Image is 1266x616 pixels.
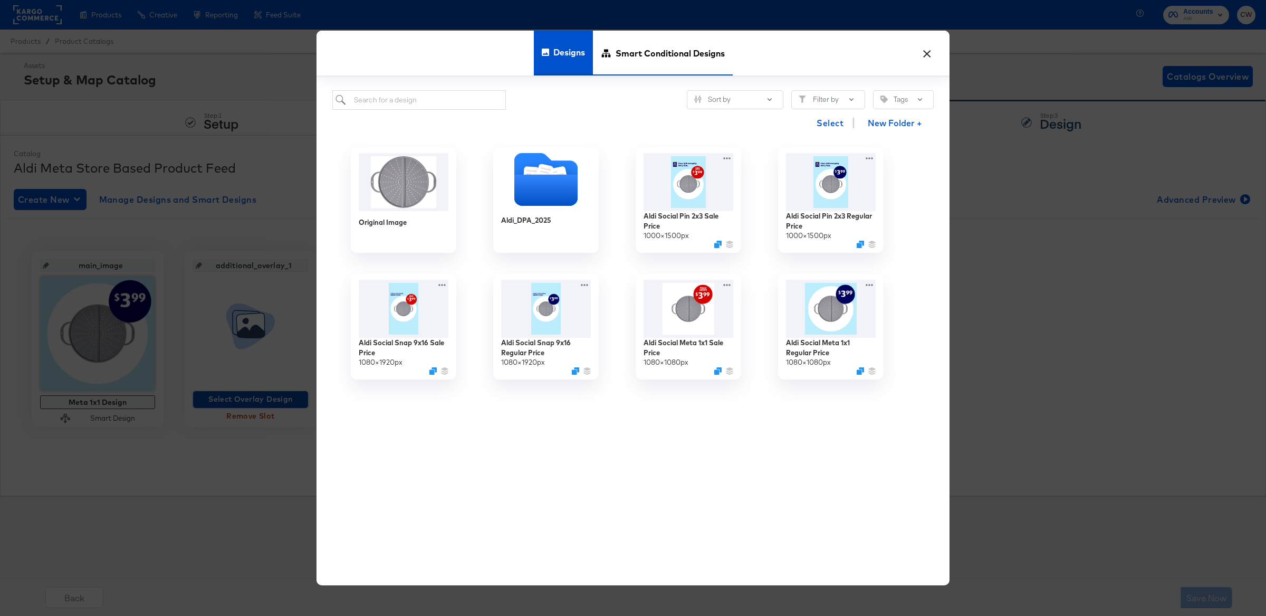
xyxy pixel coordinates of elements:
img: 0aZ4N4KMD2p9lWDNToyO1g.jpg [786,153,876,211]
button: TagTags [873,90,934,109]
img: mtXNO74T8LhH5FKIBPlJXA.jpg [359,280,448,338]
div: 1000 × 1500 px [786,231,831,241]
img: kyeRxaeGhj69eT7ZRCdcFg.jpg [644,153,733,211]
button: Select [812,112,848,134]
div: Aldi Social Meta 1x1 Sale Price1080×1080pxDuplicate [636,274,741,380]
svg: Sliders [694,96,702,103]
svg: Folder [493,153,599,206]
div: Original Image [351,147,456,253]
button: FilterFilter by [791,90,865,109]
div: Aldi Social Snap 9x16 Sale Price1080×1920pxDuplicate [351,274,456,380]
div: 1080 × 1920 px [359,357,402,367]
svg: Duplicate [714,367,722,374]
button: New Folder + [859,114,931,134]
svg: Duplicate [857,367,864,374]
svg: Duplicate [714,240,722,248]
div: 1080 × 1080 px [786,357,831,367]
button: SlidersSort by [687,90,783,109]
span: Select [817,116,843,130]
img: bDSzYHo-hFBk__ZCI8Fs9g.jpg [786,280,876,338]
div: Aldi Social Pin 2x3 Regular Price [786,211,876,231]
div: Aldi Social Meta 1x1 Sale Price [644,338,733,357]
div: Original Image [359,217,407,228]
input: Search for a design [332,90,506,110]
div: 1080 × 1080 px [644,357,688,367]
span: Smart Conditional Designs [616,30,725,77]
img: original [359,153,448,211]
span: Designs [553,29,585,75]
svg: Duplicate [572,367,579,374]
div: Aldi_DPA_2025 [501,215,551,225]
div: Aldi Social Meta 1x1 Regular Price [786,338,876,357]
button: × [917,41,936,60]
div: Aldi Social Meta 1x1 Regular Price1080×1080pxDuplicate [778,274,884,380]
div: 1080 × 1920 px [501,357,545,367]
div: Aldi Social Pin 2x3 Sale Price1000×1500pxDuplicate [636,147,741,253]
div: Aldi Social Snap 9x16 Regular Price1080×1920pxDuplicate [493,274,599,380]
img: _Gi7FTyd-yb8T7usyNyRpg.jpg [501,280,591,338]
div: Aldi_DPA_2025 [493,147,599,253]
div: Aldi Social Snap 9x16 Sale Price [359,338,448,357]
img: EvKFIWEZzycIrM8KzkZ0uA.jpg [644,280,733,338]
div: Aldi Social Pin 2x3 Regular Price1000×1500pxDuplicate [778,147,884,253]
svg: Tag [880,96,888,103]
div: 1000 × 1500 px [644,231,689,241]
svg: Filter [799,96,806,103]
svg: Duplicate [429,367,437,374]
svg: Duplicate [857,240,864,248]
div: Aldi Social Pin 2x3 Sale Price [644,211,733,231]
div: Aldi Social Snap 9x16 Regular Price [501,338,591,357]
